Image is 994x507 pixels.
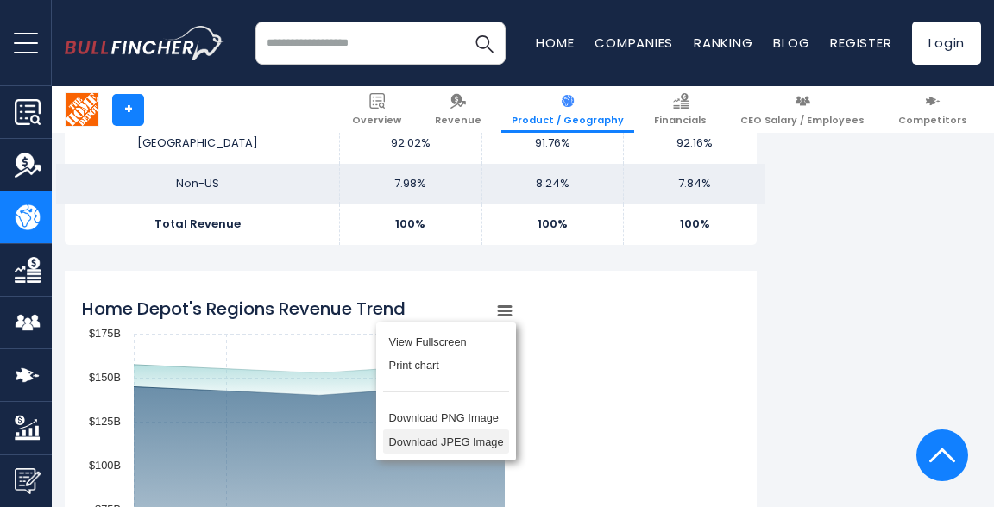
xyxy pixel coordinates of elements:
td: Total Revenue [56,204,340,245]
li: Print chart [383,354,509,378]
a: Overview [342,86,412,133]
a: CEO Salary / Employees [730,86,875,133]
a: Product / Geography [501,86,634,133]
td: 7.98% [340,164,481,204]
li: Download PNG Image [383,406,509,430]
span: Competitors [898,114,967,126]
a: Companies [595,34,673,52]
text: $125B [89,415,121,428]
td: 100% [340,204,481,245]
td: 8.24% [481,164,623,204]
span: Overview [352,114,401,126]
text: $150B [89,371,121,384]
td: 100% [624,204,765,245]
text: $100B [89,459,121,472]
img: bullfincher logo [65,26,224,59]
td: 92.16% [624,123,765,164]
td: 92.02% [340,123,481,164]
td: 91.76% [481,123,623,164]
a: Register [830,34,891,52]
a: Go to homepage [65,26,250,59]
a: Ranking [694,34,752,52]
span: Financials [654,114,707,126]
img: HD logo [66,93,98,126]
a: Login [912,22,981,65]
span: CEO Salary / Employees [740,114,865,126]
td: Non-US [56,164,340,204]
a: Financials [644,86,717,133]
a: Revenue [425,86,492,133]
span: Product / Geography [512,114,624,126]
a: Blog [773,34,809,52]
td: [GEOGRAPHIC_DATA] [56,123,340,164]
button: Search [462,22,506,65]
tspan: Home Depot's Regions Revenue Trend [82,297,406,321]
a: Competitors [888,86,978,133]
a: + [112,94,144,126]
li: View Fullscreen [383,329,509,354]
a: Home [536,34,574,52]
text: $175B [89,327,121,340]
td: 100% [481,204,623,245]
td: 7.84% [624,164,765,204]
span: Revenue [435,114,481,126]
li: Download JPEG Image [383,429,509,454]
